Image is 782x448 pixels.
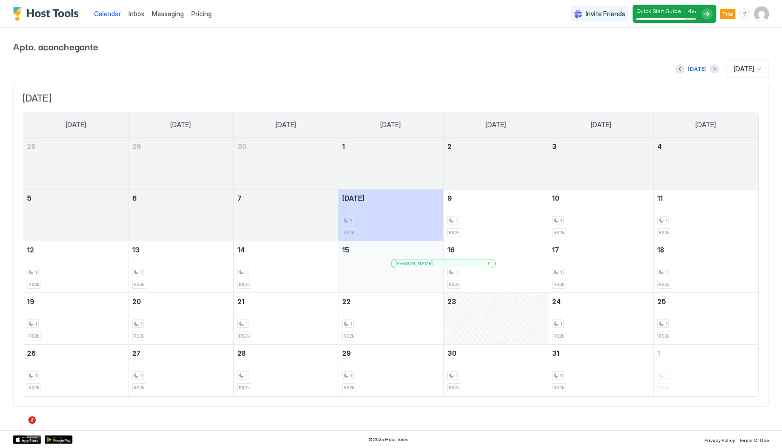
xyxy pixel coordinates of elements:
[170,121,191,129] span: [DATE]
[548,241,654,292] td: October 17, 2025
[132,349,141,357] span: 27
[128,344,234,396] td: October 27, 2025
[548,189,654,241] td: October 10, 2025
[739,437,769,443] span: Terms Of Use
[23,241,128,292] td: October 12, 2025
[443,344,548,396] td: October 30, 2025
[653,189,758,241] td: October 11, 2025
[45,435,73,444] div: Google Play Store
[28,416,36,424] span: 2
[28,281,40,287] span: R$2k
[23,190,128,207] a: October 5, 2025
[233,241,338,292] td: October 14, 2025
[444,190,548,207] a: October 9, 2025
[553,333,565,339] span: R$2k
[350,217,352,224] span: 1
[23,189,128,241] td: October 5, 2025
[704,434,735,444] a: Privacy Policy
[560,373,562,379] span: 1
[657,246,664,254] span: 18
[338,344,444,396] td: October 29, 2025
[128,138,233,155] a: September 29, 2025
[654,241,758,258] a: October 18, 2025
[447,143,452,150] span: 2
[233,344,338,396] td: October 28, 2025
[659,281,670,287] span: R$2k
[237,143,247,150] span: 30
[128,241,234,292] td: October 13, 2025
[342,194,364,202] span: [DATE]
[13,435,41,444] div: App Store
[654,345,758,362] a: November 1, 2025
[739,434,769,444] a: Terms Of Use
[443,292,548,344] td: October 23, 2025
[654,190,758,207] a: October 11, 2025
[447,246,455,254] span: 16
[13,7,83,21] a: Host Tools Logo
[344,333,355,339] span: R$2k
[688,65,707,73] div: [DATE]
[443,138,548,190] td: October 2, 2025
[234,138,338,155] a: September 30, 2025
[152,9,184,19] a: Messaging
[338,189,444,241] td: October 8, 2025
[548,344,654,396] td: October 31, 2025
[665,217,667,224] span: 1
[234,293,338,310] a: October 21, 2025
[23,292,128,344] td: October 19, 2025
[342,246,350,254] span: 15
[455,269,458,275] span: 1
[710,64,719,74] button: Next month
[23,293,128,310] a: October 19, 2025
[27,143,35,150] span: 28
[233,189,338,241] td: October 7, 2025
[27,349,36,357] span: 26
[657,143,662,150] span: 4
[237,349,246,357] span: 28
[161,112,200,137] a: Monday
[94,10,121,18] span: Calendar
[28,385,40,391] span: R$2k
[234,345,338,362] a: October 28, 2025
[548,345,653,362] a: October 31, 2025
[476,112,515,137] a: Thursday
[560,269,562,275] span: 1
[722,10,734,18] span: Trial
[23,138,128,190] td: September 28, 2025
[560,217,562,224] span: 1
[234,241,338,258] a: October 14, 2025
[338,345,443,362] a: October 29, 2025
[553,385,565,391] span: R$2k
[754,7,769,21] div: User profile
[552,298,561,305] span: 24
[659,230,670,236] span: R$2k
[371,112,410,137] a: Wednesday
[449,385,460,391] span: R$2k
[687,63,708,75] button: [DATE]
[552,349,560,357] span: 31
[128,190,233,207] a: October 6, 2025
[245,269,248,275] span: 1
[239,333,250,339] span: R$2k
[128,10,144,18] span: Inbox
[449,281,460,287] span: R$2k
[23,241,128,258] a: October 12, 2025
[338,293,443,310] a: October 22, 2025
[665,269,667,275] span: 1
[128,293,233,310] a: October 20, 2025
[380,121,401,129] span: [DATE]
[344,230,355,236] span: R$2k
[548,292,654,344] td: October 24, 2025
[657,298,666,305] span: 25
[13,39,769,53] span: Apto. aconchegante
[444,241,548,258] a: October 16, 2025
[276,121,296,129] span: [DATE]
[56,112,95,137] a: Sunday
[266,112,305,137] a: Tuesday
[132,194,137,202] span: 6
[444,293,548,310] a: October 23, 2025
[234,190,338,207] a: October 7, 2025
[653,138,758,190] td: October 4, 2025
[134,281,145,287] span: R$2k
[560,321,562,327] span: 1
